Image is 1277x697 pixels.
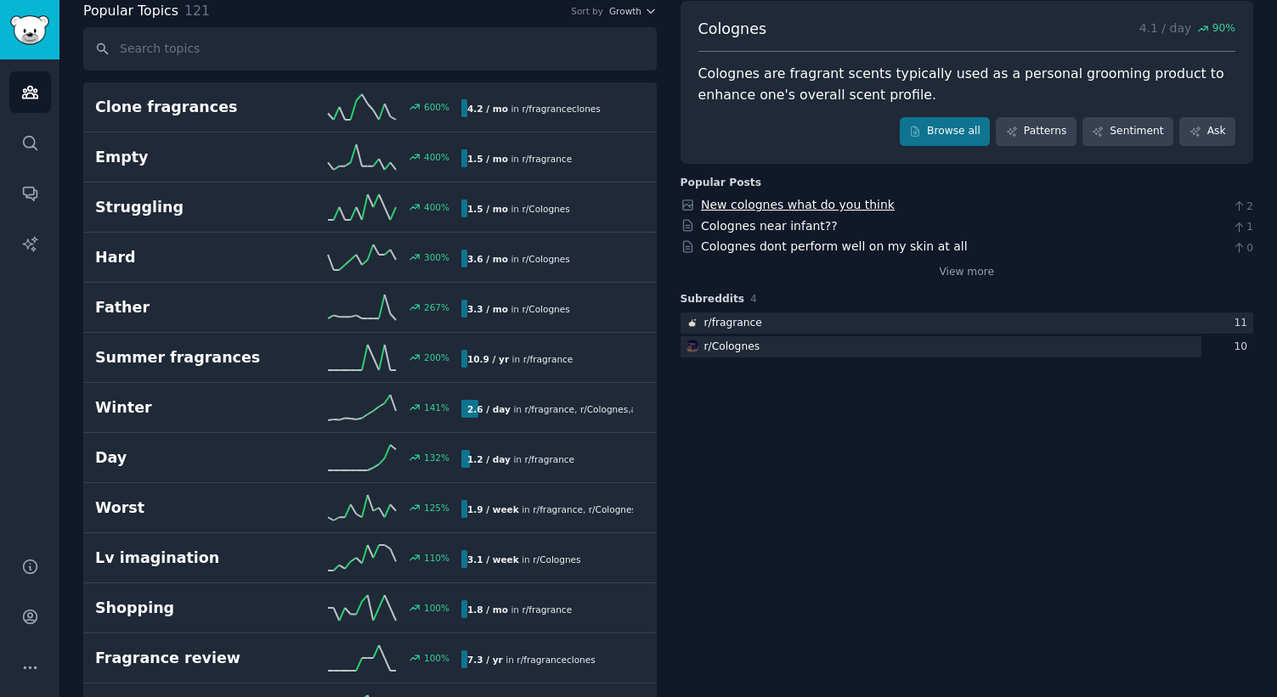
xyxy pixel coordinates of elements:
span: r/ fragrance [522,604,572,615]
div: 400 % [424,151,449,163]
b: 3.1 / week [467,554,519,565]
div: in [461,500,633,518]
span: r/ fragrance [522,154,572,164]
b: 1.5 / mo [467,204,508,214]
span: r/ fragrance [524,454,574,464]
h2: Summer fragrances [95,347,279,368]
div: 10 [1234,340,1253,355]
a: Colognes dont perform well on my skin at all [701,239,968,253]
div: 100 % [424,652,449,664]
div: 600 % [424,101,449,113]
h2: Fragrance review [95,648,279,669]
span: r/ Colognes [533,554,580,565]
div: in [461,350,579,368]
span: Colognes [698,19,767,40]
div: in [461,400,633,418]
input: Search topics [83,27,657,70]
span: , [574,404,577,414]
a: Sentiment [1082,117,1173,146]
h2: Struggling [95,197,279,218]
span: r/ fragranceclones [517,655,595,665]
div: in [461,650,602,668]
img: Colognes [687,340,698,352]
div: in [461,200,576,217]
a: Lv imagination110%3.1 / weekin r/Colognes [83,533,657,583]
b: 3.3 / mo [467,304,508,314]
a: View more [939,265,994,280]
h2: Winter [95,397,279,419]
div: in [461,450,580,468]
b: 1.9 / week [467,504,519,514]
div: Popular Posts [681,176,762,191]
div: in [461,550,586,568]
b: 7.3 / yr [467,655,503,665]
h2: Lv imagination [95,548,279,569]
b: 3.6 / mo [467,254,508,264]
a: Patterns [996,117,1076,146]
p: 4.1 / day [1139,19,1235,40]
a: Empty400%1.5 / moin r/fragrance [83,132,657,183]
h2: Clone fragrances [95,97,279,118]
img: GummySearch logo [10,15,49,45]
div: Colognes are fragrant scents typically used as a personal grooming product to enhance one's overa... [698,64,1236,105]
a: Winter141%2.6 / dayin r/fragrance,r/Colognes,and1other [83,383,657,433]
b: 10.9 / yr [467,354,509,364]
div: in [461,149,578,167]
a: New colognes what do you think [701,198,895,211]
span: 121 [184,3,210,19]
span: r/ Colognes [522,254,569,264]
a: Clone fragrances600%4.2 / moin r/fragranceclones [83,82,657,132]
div: 300 % [424,251,449,263]
span: Growth [609,5,641,17]
a: Colognes near infant?? [701,219,838,233]
h2: Hard [95,247,279,268]
a: Browse all [900,117,991,146]
h2: Day [95,447,279,469]
a: Fragrance review100%7.3 / yrin r/fragranceclones [83,633,657,683]
div: r/ fragrance [704,316,762,331]
div: 132 % [424,452,449,464]
div: in [461,600,578,618]
h2: Empty [95,147,279,168]
a: Worst125%1.9 / weekin r/fragrance,r/Colognes [83,483,657,533]
b: 1.2 / day [467,454,511,464]
span: 90 % [1212,21,1235,37]
div: r/ Colognes [704,340,760,355]
span: r/ fragranceclones [522,104,600,114]
span: r/ Colognes [522,204,569,214]
span: r/ Colognes [522,304,569,314]
a: Hard300%3.6 / moin r/Colognes [83,233,657,283]
span: 4 [750,293,757,305]
a: Ask [1179,117,1235,146]
div: 400 % [424,201,449,213]
h2: Worst [95,497,279,519]
a: Day132%1.2 / dayin r/fragrance [83,433,657,483]
span: r/ fragrance [533,504,583,514]
span: r/ fragrance [524,404,574,414]
span: , [628,404,630,414]
div: Sort by [571,5,603,17]
div: 267 % [424,301,449,313]
img: fragrance [687,317,698,329]
span: 2 [1232,200,1253,215]
div: 125 % [424,502,449,514]
span: Subreddits [681,292,745,307]
h2: Shopping [95,598,279,619]
b: 1.8 / mo [467,604,508,615]
div: 100 % [424,602,449,614]
div: 11 [1234,316,1253,331]
span: 1 [1232,220,1253,235]
div: in [461,250,576,267]
a: Summer fragrances200%10.9 / yrin r/fragrance [83,333,657,383]
b: 1.5 / mo [467,154,508,164]
b: 4.2 / mo [467,104,508,114]
span: r/ Colognes [589,504,636,514]
div: 200 % [424,351,449,363]
a: Struggling400%1.5 / moin r/Colognes [83,183,657,233]
div: 141 % [424,402,449,413]
a: fragrancer/fragrance11 [681,312,1254,334]
div: 110 % [424,552,449,564]
h2: Father [95,297,279,318]
span: Popular Topics [83,1,178,22]
span: r/ fragrance [523,354,574,364]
